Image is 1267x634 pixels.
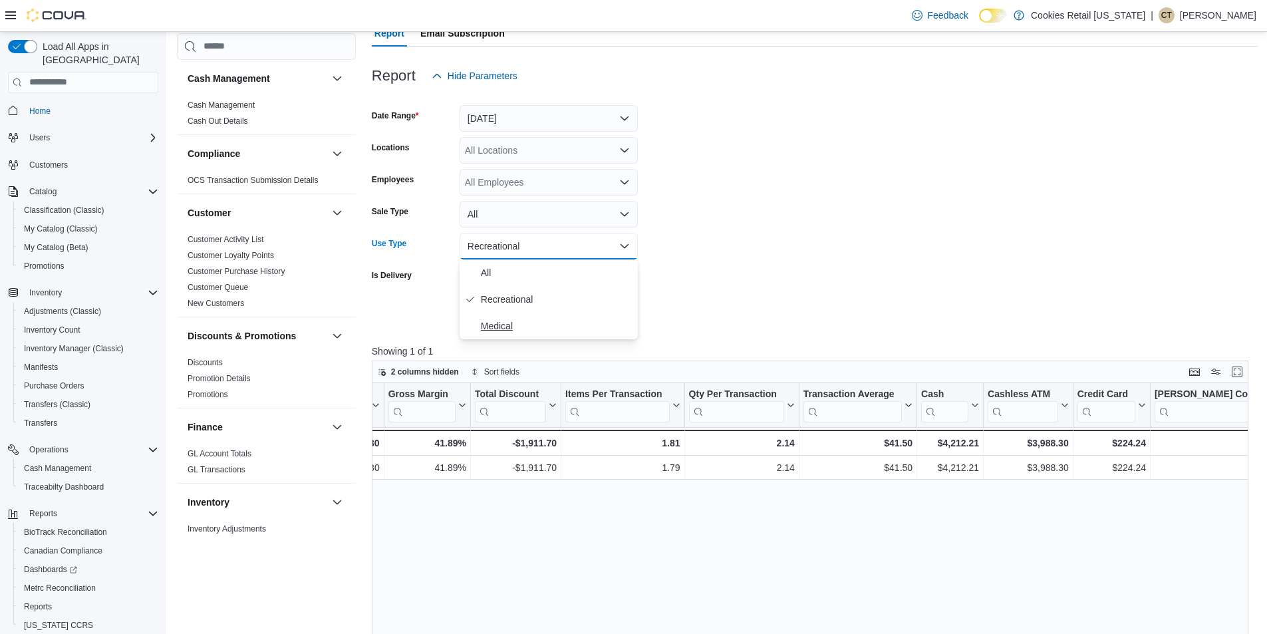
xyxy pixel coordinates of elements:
[19,258,70,274] a: Promotions
[19,239,94,255] a: My Catalog (Beta)
[1077,460,1146,476] div: $224.24
[329,205,345,221] button: Customer
[329,328,345,344] button: Discounts & Promotions
[388,435,466,451] div: 41.89%
[24,343,124,354] span: Inventory Manager (Classic)
[308,460,380,476] div: $2,694.30
[19,580,101,596] a: Metrc Reconciliation
[1077,388,1135,400] div: Credit Card
[329,71,345,86] button: Cash Management
[420,20,505,47] span: Email Subscription
[188,298,244,309] span: New Customers
[188,420,327,434] button: Finance
[19,202,158,218] span: Classification (Classic)
[1031,7,1145,23] p: Cookies Retail [US_STATE]
[426,63,523,89] button: Hide Parameters
[921,388,968,400] div: Cash
[24,362,58,373] span: Manifests
[188,206,327,220] button: Customer
[24,482,104,492] span: Traceabilty Dashboard
[24,224,98,234] span: My Catalog (Classic)
[19,341,158,357] span: Inventory Manager (Classic)
[619,177,630,188] button: Open list of options
[803,460,913,476] div: $41.50
[3,504,164,523] button: Reports
[188,100,255,110] a: Cash Management
[329,494,345,510] button: Inventory
[19,359,63,375] a: Manifests
[29,508,57,519] span: Reports
[19,524,158,540] span: BioTrack Reconciliation
[481,291,633,307] span: Recreational
[374,20,404,47] span: Report
[29,287,62,298] span: Inventory
[188,234,264,245] span: Customer Activity List
[24,442,74,458] button: Operations
[372,206,408,217] label: Sale Type
[3,155,164,174] button: Customers
[29,106,51,116] span: Home
[19,359,158,375] span: Manifests
[19,221,103,237] a: My Catalog (Classic)
[803,388,913,422] button: Transaction Average
[1077,388,1145,422] button: Credit Card
[481,318,633,334] span: Medical
[19,396,158,412] span: Transfers (Classic)
[13,597,164,616] button: Reports
[988,435,1069,451] div: $3,988.30
[481,265,633,281] span: All
[188,267,285,276] a: Customer Purchase History
[329,146,345,162] button: Compliance
[188,235,264,244] a: Customer Activity List
[388,388,455,400] div: Gross Margin
[460,105,638,132] button: [DATE]
[24,261,65,271] span: Promotions
[188,496,229,509] h3: Inventory
[13,201,164,220] button: Classification (Classic)
[928,9,968,22] span: Feedback
[565,388,680,422] button: Items Per Transaction
[24,306,101,317] span: Adjustments (Classic)
[24,205,104,216] span: Classification (Classic)
[3,182,164,201] button: Catalog
[308,435,380,451] div: $2,694.30
[19,341,129,357] a: Inventory Manager (Classic)
[24,583,96,593] span: Metrc Reconciliation
[24,103,56,119] a: Home
[19,258,158,274] span: Promotions
[177,232,356,317] div: Customer
[565,460,680,476] div: 1.79
[19,202,110,218] a: Classification (Classic)
[37,40,158,67] span: Load All Apps in [GEOGRAPHIC_DATA]
[19,561,158,577] span: Dashboards
[3,440,164,459] button: Operations
[13,523,164,542] button: BioTrack Reconciliation
[19,415,63,431] a: Transfers
[13,238,164,257] button: My Catalog (Beta)
[188,175,319,186] span: OCS Transaction Submission Details
[24,506,63,522] button: Reports
[13,302,164,321] button: Adjustments (Classic)
[188,283,248,292] a: Customer Queue
[19,221,158,237] span: My Catalog (Classic)
[188,496,327,509] button: Inventory
[13,542,164,560] button: Canadian Compliance
[565,388,670,422] div: Items Per Transaction
[188,357,223,368] span: Discounts
[688,388,783,400] div: Qty Per Transaction
[475,388,546,400] div: Total Discount
[13,560,164,579] a: Dashboards
[19,561,82,577] a: Dashboards
[188,390,228,399] a: Promotions
[24,546,102,556] span: Canadian Compliance
[1180,7,1256,23] p: [PERSON_NAME]
[484,367,519,377] span: Sort fields
[188,524,266,534] a: Inventory Adjustments
[372,110,419,121] label: Date Range
[372,270,412,281] label: Is Delivery
[921,388,979,422] button: Cash
[388,388,466,422] button: Gross Margin
[1161,7,1172,23] span: CT
[688,388,794,422] button: Qty Per Transaction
